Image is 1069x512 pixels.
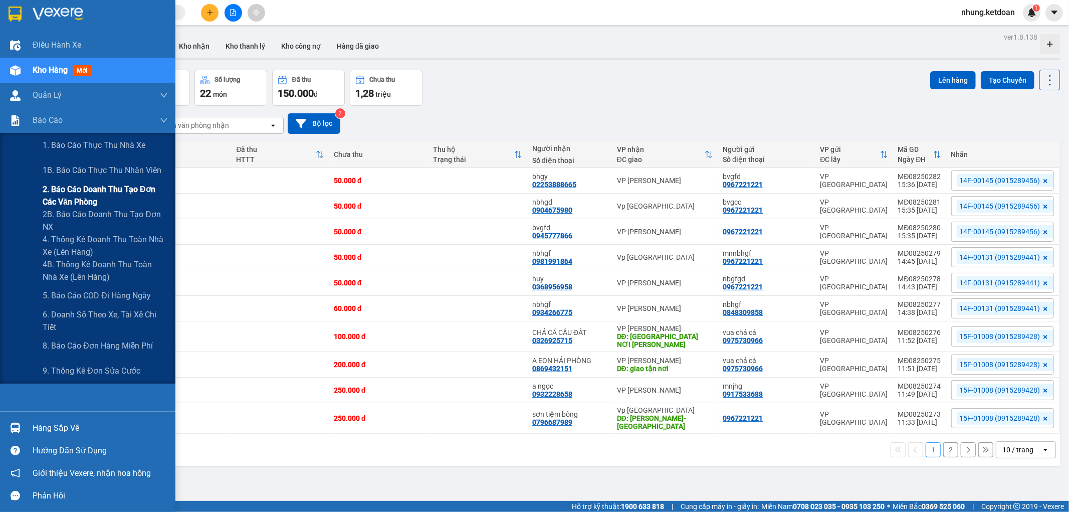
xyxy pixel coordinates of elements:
[33,421,168,436] div: Hàng sắp về
[532,173,607,181] div: bhgy
[922,502,965,510] strong: 0369 525 060
[960,253,1040,262] span: 14F-00131 (0915289441)
[723,145,810,153] div: Người gửi
[278,87,314,99] span: 150.000
[960,202,1040,211] span: 14F-00145 (0915289456)
[335,108,345,118] sup: 2
[898,145,933,153] div: Mã GD
[761,501,885,512] span: Miền Nam
[898,275,941,283] div: MĐ08250278
[143,253,227,261] div: kiện
[11,446,20,455] span: question-circle
[10,65,21,76] img: warehouse-icon
[215,76,240,83] div: Số lượng
[273,34,329,58] button: Kho công nợ
[11,468,20,478] span: notification
[370,76,395,83] div: Chưa thu
[617,145,705,153] div: VP nhận
[532,156,607,164] div: Số điện thoại
[532,224,607,232] div: bvgfd
[532,144,607,152] div: Người nhận
[143,304,227,312] div: xốp
[887,504,890,508] span: ⚪️
[43,289,151,302] span: 5. Báo cáo COD đi hàng ngày
[820,145,880,153] div: VP gửi
[10,40,21,51] img: warehouse-icon
[160,91,168,99] span: down
[1004,32,1037,43] div: ver 1.8.138
[355,87,374,99] span: 1,28
[898,232,941,240] div: 15:35 [DATE]
[820,357,888,373] div: VP [GEOGRAPHIC_DATA]
[898,410,941,418] div: MĐ08250273
[375,90,391,98] span: triệu
[820,410,888,426] div: VP [GEOGRAPHIC_DATA]
[960,278,1040,287] span: 14F-00131 (0915289441)
[898,357,941,365] div: MĐ08250275
[292,76,311,83] div: Đã thu
[898,390,941,398] div: 11:49 [DATE]
[288,113,340,134] button: Bộ lọc
[820,155,880,163] div: ĐC lấy
[898,257,941,265] div: 14:45 [DATE]
[33,114,63,126] span: Báo cáo
[898,224,941,232] div: MĐ08250280
[206,9,213,16] span: plus
[33,443,168,458] div: Hướng dẫn sử dụng
[617,357,713,365] div: VP [PERSON_NAME]
[723,173,810,181] div: bvgfd
[617,324,713,332] div: VP [PERSON_NAME]
[334,177,423,185] div: 50.000 đ
[33,89,62,101] span: Quản Lý
[532,328,607,336] div: CHẢ CÁ CẦU ĐẤT
[33,488,168,503] div: Phản hồi
[248,4,265,22] button: aim
[194,70,267,106] button: Số lượng22món
[43,208,168,233] span: 2B. Báo cáo doanh thu tạo đơn NX
[532,390,572,398] div: 0932228658
[1040,34,1060,54] div: Tạo kho hàng mới
[1033,5,1040,12] sup: 1
[723,181,763,189] div: 0967221221
[815,141,893,168] th: Toggle SortBy
[820,328,888,345] div: VP [GEOGRAPHIC_DATA]
[334,361,423,369] div: 200.000 đ
[269,121,277,129] svg: open
[723,308,763,316] div: 0848309858
[617,414,713,430] div: DĐ: lương khánh thiện- hải phòng
[898,181,941,189] div: 15:36 [DATE]
[898,300,941,308] div: MĐ08250277
[723,382,810,390] div: mnjhg
[723,414,763,422] div: 0967221221
[143,155,227,163] div: Ghi chú
[143,177,227,185] div: tải
[681,501,759,512] span: Cung cấp máy in - giấy in:
[532,249,607,257] div: nbhgf
[898,382,941,390] div: MĐ08250274
[723,357,810,365] div: vua chả cá
[617,304,713,312] div: VP [PERSON_NAME]
[9,7,22,22] img: logo-vxr
[334,386,423,394] div: 250.000 đ
[960,386,1040,395] span: 15F-01008 (0915289428)
[898,206,941,214] div: 15:35 [DATE]
[532,206,572,214] div: 0904675980
[532,336,572,345] div: 0326925715
[723,300,810,308] div: nbhgf
[43,233,168,258] span: 4. Thống kê doanh thu toàn nhà xe (Lên hàng)
[617,365,713,373] div: DĐ: giao tận nơi
[272,70,345,106] button: Đã thu150.000đ
[723,206,763,214] div: 0967221221
[218,34,273,58] button: Kho thanh lý
[960,227,1040,236] span: 14F-00145 (0915289456)
[951,150,1054,158] div: Nhãn
[617,228,713,236] div: VP [PERSON_NAME]
[334,202,423,210] div: 50.000 đ
[723,249,810,257] div: mnnbhgf
[329,34,387,58] button: Hàng đã giao
[612,141,718,168] th: Toggle SortBy
[532,365,572,373] div: 0869432151
[898,308,941,316] div: 14:38 [DATE]
[230,9,237,16] span: file-add
[350,70,422,106] button: Chưa thu1,28 triệu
